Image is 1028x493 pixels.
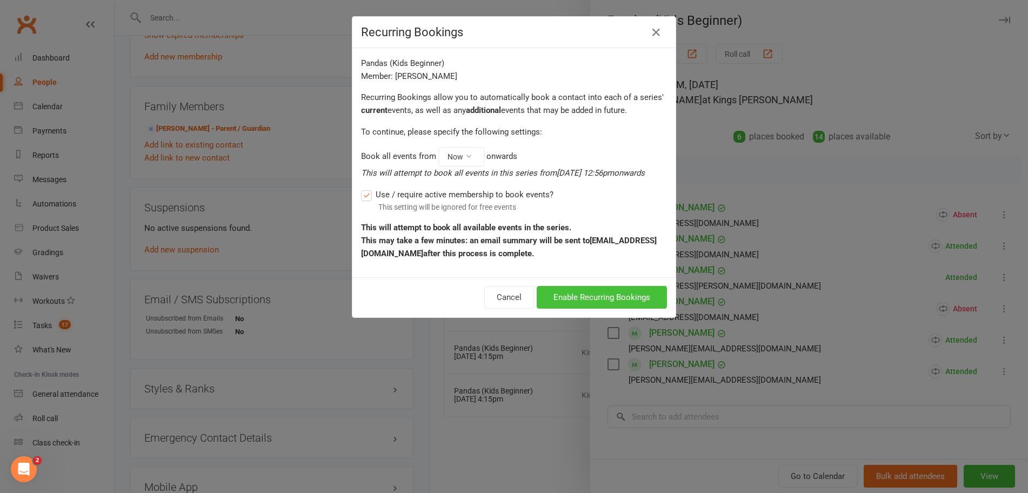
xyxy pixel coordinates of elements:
strong: This may take a few minutes: an email summary will be sent to [EMAIL_ADDRESS][DOMAIN_NAME] after ... [361,236,657,258]
h4: Recurring Bookings [361,25,667,39]
div: This will attempt to book all events in this series from [DATE] 12:56pm onwards [361,166,667,179]
div: Pandas (Kids Beginner) [361,57,667,70]
span: Use / require active membership to book events? [376,188,553,199]
p: To continue, please specify the following settings: [361,125,667,138]
strong: additional [466,105,501,115]
strong: current [361,105,388,115]
span: 2 [33,456,42,465]
button: Enable Recurring Bookings [537,286,667,309]
strong: This will attempt to book all available events in the series. [361,223,571,232]
a: Close [647,24,665,41]
div: This setting will be ignored for free events [378,201,667,213]
div: Member : [PERSON_NAME] [352,48,676,277]
button: Cancel [484,286,534,309]
div: Book all events from onwards [361,147,667,179]
iframe: Intercom live chat [11,456,37,482]
button: Now [438,147,484,166]
p: Recurring Bookings allow you to automatically book a contact into each of a series' events, as we... [361,91,667,117]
